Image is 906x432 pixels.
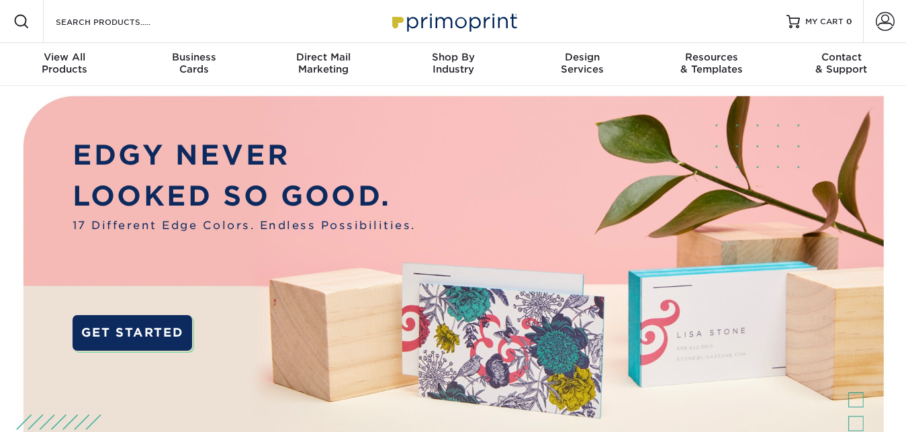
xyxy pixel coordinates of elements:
a: Resources& Templates [647,43,777,86]
p: EDGY NEVER [73,135,416,176]
div: Marketing [259,51,388,75]
a: Shop ByIndustry [388,43,518,86]
span: 17 Different Edge Colors. Endless Possibilities. [73,217,416,233]
div: Industry [388,51,518,75]
input: SEARCH PRODUCTS..... [54,13,185,30]
span: Direct Mail [259,51,388,63]
img: Primoprint [386,7,520,36]
a: GET STARTED [73,315,192,351]
span: Shop By [388,51,518,63]
div: Cards [130,51,259,75]
div: Services [518,51,647,75]
span: Contact [776,51,906,63]
a: Contact& Support [776,43,906,86]
span: 0 [846,17,852,26]
div: & Support [776,51,906,75]
span: MY CART [805,16,844,28]
span: Business [130,51,259,63]
span: Design [518,51,647,63]
p: LOOKED SO GOOD. [73,176,416,217]
a: DesignServices [518,43,647,86]
a: BusinessCards [130,43,259,86]
span: Resources [647,51,777,63]
div: & Templates [647,51,777,75]
a: Direct MailMarketing [259,43,388,86]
